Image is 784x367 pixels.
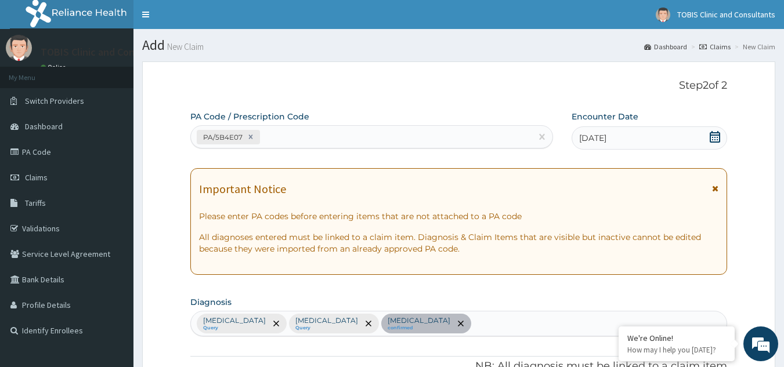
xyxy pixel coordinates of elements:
h1: Add [142,38,775,53]
span: Tariffs [25,198,46,208]
small: Query [203,325,266,331]
label: Diagnosis [190,296,232,308]
a: Claims [699,42,731,52]
p: [MEDICAL_DATA] [388,316,450,325]
small: New Claim [165,42,204,51]
a: Online [41,63,68,71]
a: Dashboard [644,42,687,52]
div: We're Online! [627,333,726,343]
div: PA/5B4E07 [200,130,244,144]
small: Query [295,325,358,331]
span: Dashboard [25,121,63,132]
span: remove selection option [456,318,466,329]
label: PA Code / Prescription Code [190,111,309,122]
span: Claims [25,172,48,183]
span: [DATE] [579,132,606,144]
p: [MEDICAL_DATA] [295,316,358,325]
p: Please enter PA codes before entering items that are not attached to a PA code [199,210,719,222]
img: User Image [6,35,32,61]
small: confirmed [388,325,450,331]
p: Step 2 of 2 [190,79,728,92]
p: How may I help you today? [627,345,726,355]
p: All diagnoses entered must be linked to a claim item. Diagnosis & Claim Items that are visible bu... [199,231,719,255]
span: remove selection option [271,318,281,329]
span: TOBIS Clinic and Consultants [677,9,775,20]
p: [MEDICAL_DATA] [203,316,266,325]
li: New Claim [732,42,775,52]
span: Switch Providers [25,96,84,106]
h1: Important Notice [199,183,286,195]
span: remove selection option [363,318,374,329]
img: User Image [656,8,670,22]
label: Encounter Date [572,111,638,122]
p: TOBIS Clinic and Consultants [41,47,172,57]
